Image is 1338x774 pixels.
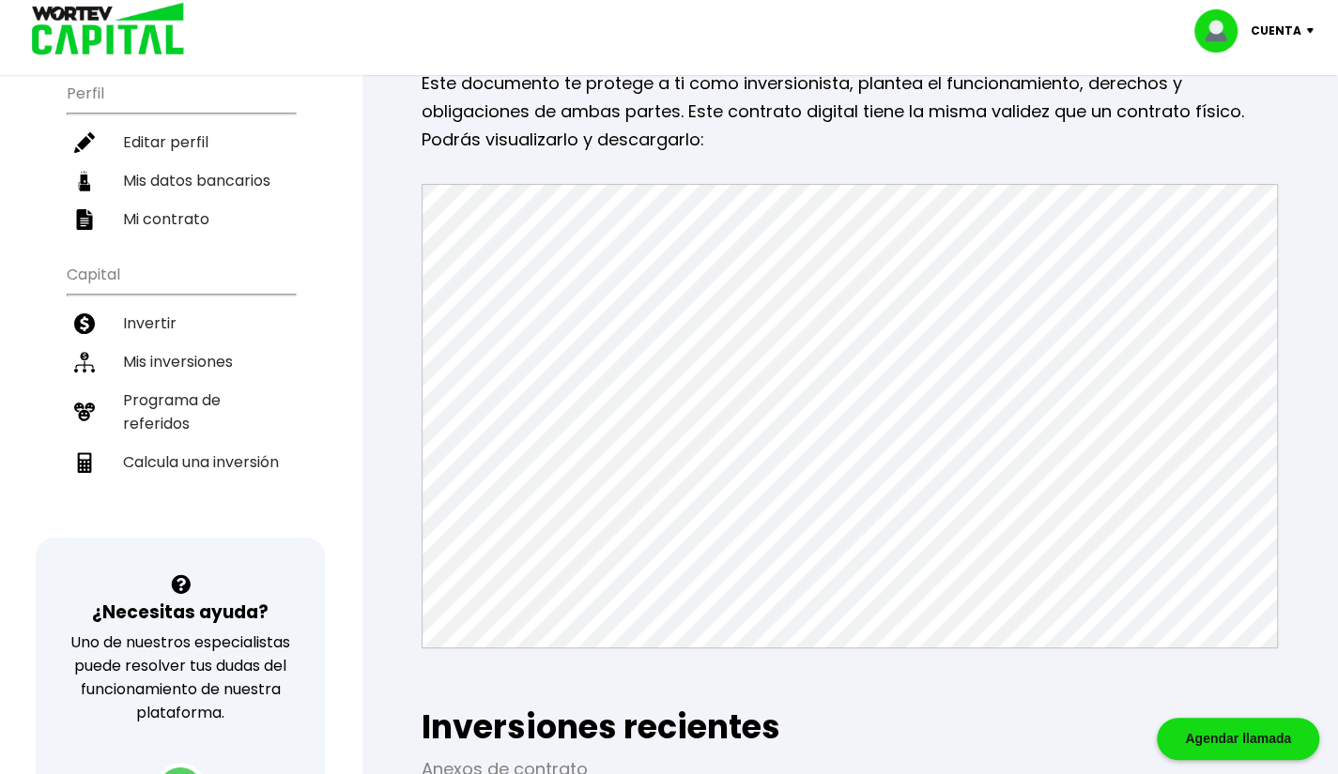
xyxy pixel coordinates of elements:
img: inversiones-icon.6695dc30.svg [74,352,95,372]
a: Editar perfil [67,123,295,161]
img: contrato-icon.f2db500c.svg [74,209,95,230]
a: Programa de referidos [67,381,295,443]
img: icon-down [1301,28,1327,34]
img: calculadora-icon.17d418c4.svg [74,452,95,473]
img: invertir-icon.b3b967d7.svg [74,313,95,334]
a: Mi contrato [67,200,295,238]
ul: Perfil [67,72,295,238]
img: datos-icon.10cf9172.svg [74,171,95,191]
h3: ¿Necesitas ayuda? [92,599,269,626]
p: Este documento te protege a ti como inversionista, plantea el funcionamiento, derechos y obligaci... [422,69,1278,126]
ul: Capital [67,253,295,528]
img: recomiendanos-icon.9b8e9327.svg [74,402,95,422]
p: Cuenta [1251,17,1301,45]
img: editar-icon.952d3147.svg [74,132,95,153]
p: Uno de nuestros especialistas puede resolver tus dudas del funcionamiento de nuestra plataforma. [60,630,300,724]
p: Podrás visualizarlo y descargarlo: [422,126,1278,154]
a: Mis datos bancarios [67,161,295,200]
a: Invertir [67,304,295,342]
a: Calcula una inversión [67,443,295,481]
div: Agendar llamada [1157,718,1319,760]
a: Mis inversiones [67,342,295,381]
img: profile-image [1194,9,1251,53]
h2: Inversiones recientes [422,708,1278,746]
